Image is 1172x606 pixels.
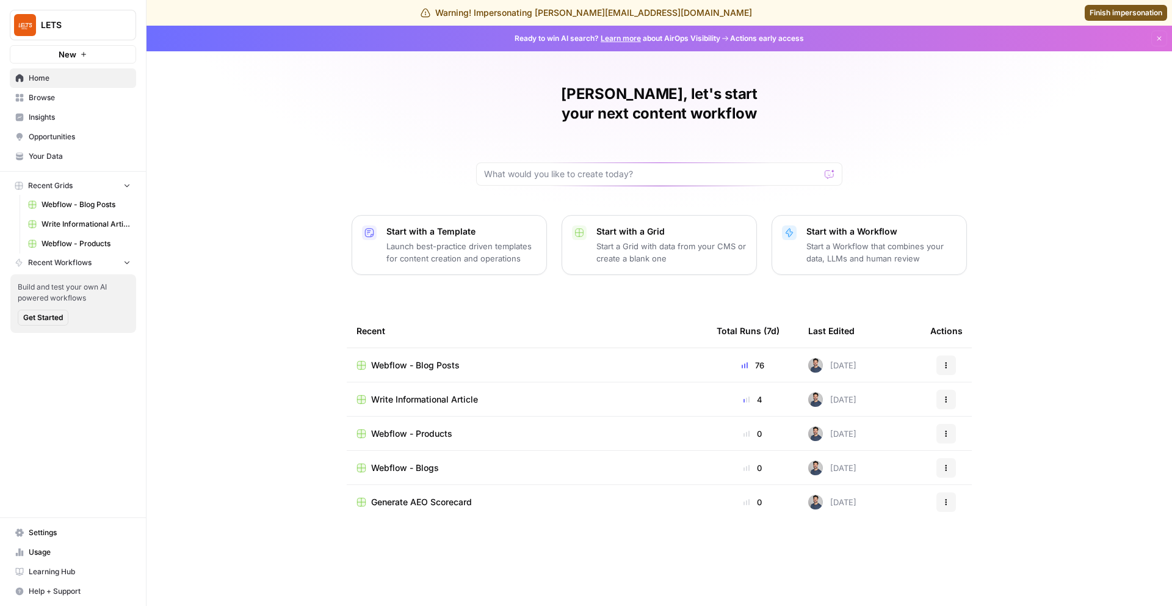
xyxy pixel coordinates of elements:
[10,582,136,601] button: Help + Support
[808,461,823,475] img: 5d1k13leg0nycxz2j92w4c5jfa9r
[808,358,823,373] img: 5d1k13leg0nycxz2j92w4c5jfa9r
[14,14,36,36] img: LETS Logo
[808,495,856,509] div: [DATE]
[23,195,136,214] a: Webflow - Blog Posts
[10,127,136,147] a: Opportunities
[808,495,823,509] img: 5d1k13leg0nycxz2j92w4c5jfa9r
[59,48,76,60] span: New
[476,84,842,123] h1: [PERSON_NAME], let's start your next content workflow
[29,92,131,103] span: Browse
[421,7,752,19] div: Warning! Impersonating [PERSON_NAME][EMAIL_ADDRESS][DOMAIN_NAME]
[371,428,452,440] span: Webflow - Products
[10,254,136,272] button: Recent Workflows
[356,462,697,474] a: Webflow - Blogs
[596,225,747,238] p: Start with a Grid
[28,180,73,191] span: Recent Grids
[562,215,757,275] button: Start with a GridStart a Grid with data from your CMS or create a blank one
[596,240,747,265] p: Start a Grid with data from your CMS or create a blank one
[29,131,131,142] span: Opportunities
[1085,5,1167,21] a: Finish impersonation
[10,147,136,166] a: Your Data
[10,88,136,108] a: Browse
[717,462,789,474] div: 0
[23,234,136,254] a: Webflow - Products
[808,392,823,407] img: 5d1k13leg0nycxz2j92w4c5jfa9r
[1090,7,1162,18] span: Finish impersonation
[808,426,856,441] div: [DATE]
[18,282,129,304] span: Build and test your own AI powered workflows
[808,358,856,373] div: [DATE]
[42,199,131,210] span: Webflow - Blog Posts
[806,225,957,238] p: Start with a Workflow
[10,542,136,562] a: Usage
[772,215,967,275] button: Start with a WorkflowStart a Workflow that combines your data, LLMs and human review
[371,462,439,474] span: Webflow - Blogs
[41,19,115,31] span: LETS
[352,215,547,275] button: Start with a TemplateLaunch best-practice driven templates for content creation and operations
[10,10,136,40] button: Workspace: LETS
[808,426,823,441] img: 5d1k13leg0nycxz2j92w4c5jfa9r
[717,428,789,440] div: 0
[717,314,780,348] div: Total Runs (7d)
[717,359,789,371] div: 76
[10,45,136,64] button: New
[42,238,131,249] span: Webflow - Products
[10,68,136,88] a: Home
[356,428,697,440] a: Webflow - Products
[356,393,697,406] a: Write Informational Article
[356,359,697,371] a: Webflow - Blog Posts
[29,547,131,558] span: Usage
[29,151,131,162] span: Your Data
[29,112,131,123] span: Insights
[10,108,136,127] a: Insights
[386,240,537,265] p: Launch best-practice driven templates for content creation and operations
[356,496,697,508] a: Generate AEO Scorecard
[808,392,856,407] div: [DATE]
[930,314,963,348] div: Actions
[23,214,136,234] a: Write Informational Article
[371,393,478,406] span: Write Informational Article
[808,314,855,348] div: Last Edited
[29,566,131,577] span: Learning Hub
[10,177,136,195] button: Recent Grids
[808,461,856,475] div: [DATE]
[806,240,957,265] p: Start a Workflow that combines your data, LLMs and human review
[29,73,131,84] span: Home
[484,168,820,180] input: What would you like to create today?
[29,586,131,597] span: Help + Support
[386,225,537,238] p: Start with a Template
[356,314,697,348] div: Recent
[10,523,136,542] a: Settings
[371,359,460,371] span: Webflow - Blog Posts
[601,34,641,43] a: Learn more
[371,496,472,508] span: Generate AEO Scorecard
[717,496,789,508] div: 0
[717,393,789,406] div: 4
[29,527,131,538] span: Settings
[42,219,131,230] span: Write Informational Article
[18,310,68,326] button: Get Started
[10,562,136,582] a: Learning Hub
[28,257,92,268] span: Recent Workflows
[515,33,720,44] span: Ready to win AI search? about AirOps Visibility
[730,33,804,44] span: Actions early access
[23,312,63,323] span: Get Started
